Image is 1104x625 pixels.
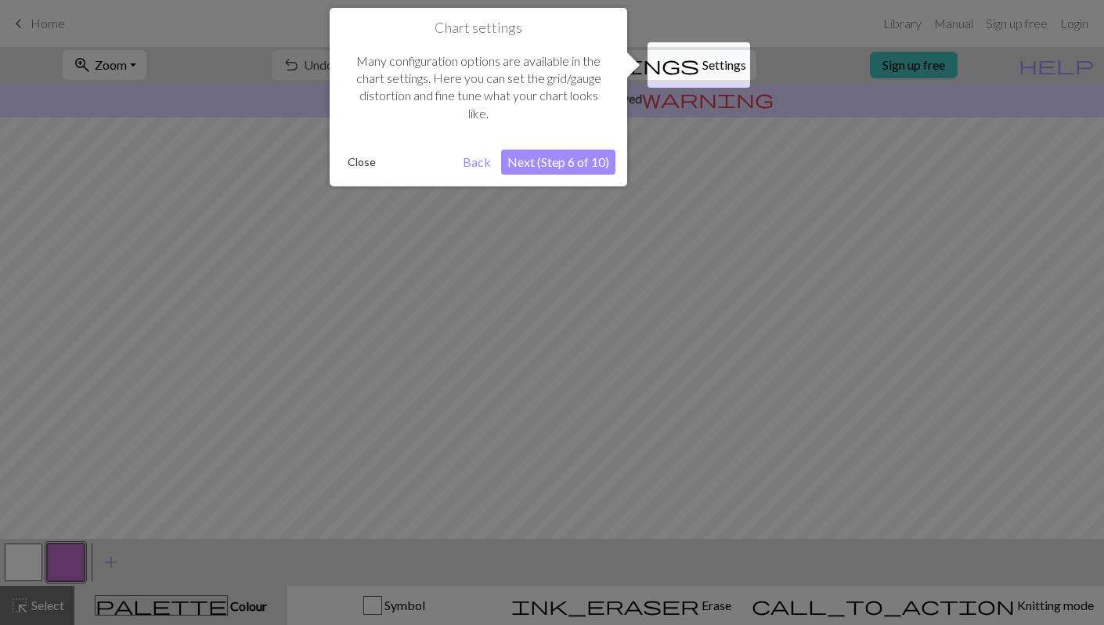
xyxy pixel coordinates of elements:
[456,150,497,175] button: Back
[341,150,382,174] button: Close
[341,20,615,37] h1: Chart settings
[330,8,627,186] div: Chart settings
[341,37,615,139] div: Many configuration options are available in the chart settings. Here you can set the grid/gauge d...
[501,150,615,175] button: Next (Step 6 of 10)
